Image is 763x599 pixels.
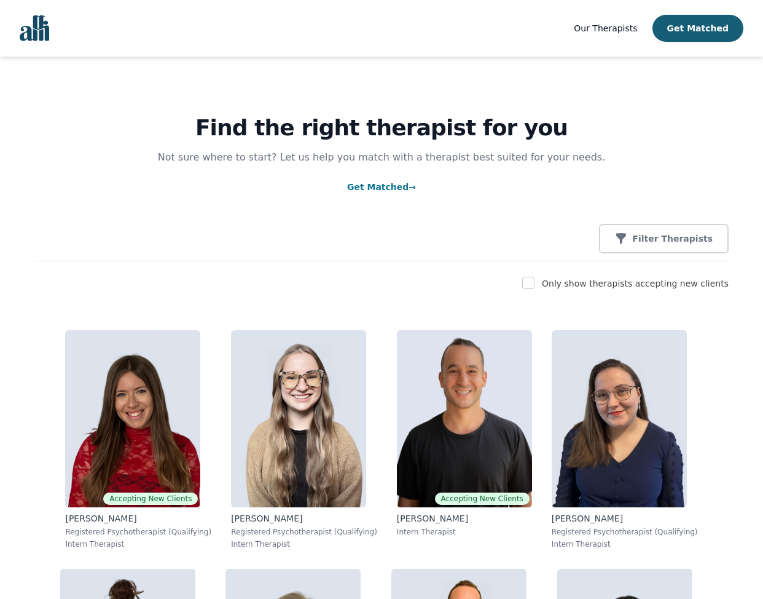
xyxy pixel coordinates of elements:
img: alli logo [20,15,49,41]
span: Accepting New Clients [435,493,530,505]
a: Faith_Woodley[PERSON_NAME]Registered Psychotherapist (Qualifying)Intern Therapist [221,320,387,559]
p: [PERSON_NAME] [397,512,532,525]
p: Filter Therapists [632,232,713,245]
a: Get Matched [347,182,416,192]
button: Filter Therapists [599,224,729,253]
p: Not sure where to start? Let us help you match with a therapist best suited for your needs. [146,150,617,165]
p: [PERSON_NAME] [231,512,377,525]
label: Only show therapists accepting new clients [542,279,729,288]
img: Faith_Woodley [231,330,366,507]
a: Vanessa_McCulloch[PERSON_NAME]Registered Psychotherapist (Qualifying)Intern Therapist [542,320,708,559]
p: Intern Therapist [65,539,211,549]
img: Alisha_Levine [65,330,200,507]
button: Get Matched [652,15,743,42]
span: Our Therapists [574,23,637,33]
p: [PERSON_NAME] [65,512,211,525]
span: → [409,182,416,192]
p: Registered Psychotherapist (Qualifying) [231,527,377,537]
span: Accepting New Clients [103,493,198,505]
p: Intern Therapist [552,539,698,549]
a: Our Therapists [574,21,637,36]
p: [PERSON_NAME] [552,512,698,525]
p: Registered Psychotherapist (Qualifying) [552,527,698,537]
p: Registered Psychotherapist (Qualifying) [65,527,211,537]
p: Intern Therapist [397,527,532,537]
img: Vanessa_McCulloch [552,330,687,507]
h1: Find the right therapist for you [34,116,729,140]
img: Kavon_Banejad [397,330,532,507]
a: Kavon_BanejadAccepting New Clients[PERSON_NAME]Intern Therapist [387,320,542,559]
p: Intern Therapist [231,539,377,549]
a: Alisha_LevineAccepting New Clients[PERSON_NAME]Registered Psychotherapist (Qualifying)Intern Ther... [55,320,221,559]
